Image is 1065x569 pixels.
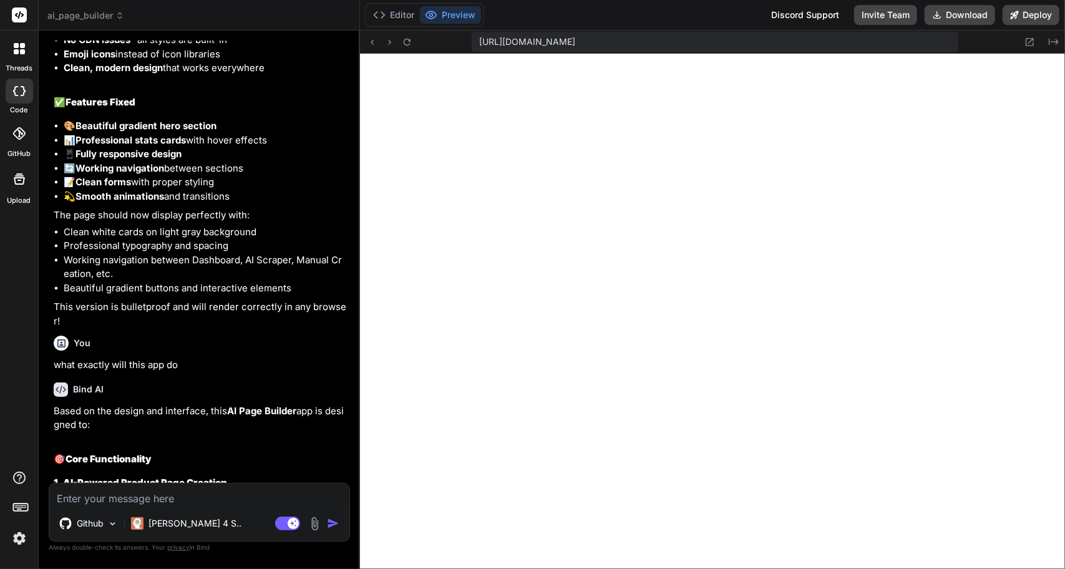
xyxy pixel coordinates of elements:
[64,48,115,60] strong: Emoji icons
[854,5,917,25] button: Invite Team
[227,405,296,417] strong: AI Page Builder
[75,162,164,174] strong: Working navigation
[64,33,348,47] li: - all styles are built-in
[66,96,135,108] strong: Features Fixed
[6,63,32,74] label: threads
[7,195,31,206] label: Upload
[64,147,348,162] li: 📱
[360,54,1065,569] iframe: Preview
[764,5,847,25] div: Discord Support
[64,162,348,176] li: 🔄 between sections
[47,9,124,22] span: ai_page_builder
[75,176,131,188] strong: Clean forms
[54,95,348,110] h2: ✅
[1003,5,1059,25] button: Deploy
[327,517,339,530] img: icon
[73,383,104,396] h6: Bind AI
[64,61,348,75] li: that works everywhere
[420,6,481,24] button: Preview
[54,300,348,328] p: This version is bulletproof and will render correctly in any browser!
[77,517,104,530] p: Github
[74,337,90,349] h6: You
[64,225,348,240] li: Clean white cards on light gray background
[54,477,227,489] strong: 1. AI-Powered Product Page Creation
[64,239,348,253] li: Professional typography and spacing
[54,404,348,432] p: Based on the design and interface, this app is designed to:
[64,47,348,62] li: instead of icon libraries
[64,119,348,134] li: 🎨
[64,253,348,281] li: Working navigation between Dashboard, AI Scraper, Manual Creation, etc.
[167,543,190,551] span: privacy
[308,517,322,531] img: attachment
[131,517,143,530] img: Claude 4 Sonnet
[64,281,348,296] li: Beautiful gradient buttons and interactive elements
[11,105,28,115] label: code
[925,5,995,25] button: Download
[148,517,241,530] p: [PERSON_NAME] 4 S..
[54,358,348,372] p: what exactly will this app do
[64,134,348,148] li: 📊 with hover effects
[54,452,348,467] h2: 🎯
[75,190,164,202] strong: Smooth animations
[7,148,31,159] label: GitHub
[9,528,30,549] img: settings
[64,190,348,204] li: 💫 and transitions
[75,134,186,146] strong: Professional stats cards
[54,208,348,223] p: The page should now display perfectly with:
[64,62,163,74] strong: Clean, modern design
[75,120,216,132] strong: Beautiful gradient hero section
[49,542,350,553] p: Always double-check its answers. Your in Bind
[75,148,182,160] strong: Fully responsive design
[479,36,575,48] span: [URL][DOMAIN_NAME]
[368,6,420,24] button: Editor
[107,518,118,529] img: Pick Models
[64,175,348,190] li: 📝 with proper styling
[66,453,152,465] strong: Core Functionality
